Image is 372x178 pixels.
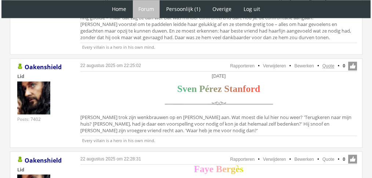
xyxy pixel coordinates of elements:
img: scheidingslijn.png [162,96,276,112]
span: e [209,163,214,174]
div: [DATE] [80,73,357,79]
span: P [199,84,205,94]
span: z [218,84,222,94]
span: S [177,84,182,94]
span: è [236,163,240,174]
span: n [237,84,242,94]
a: Quote [322,63,335,68]
span: o [246,84,251,94]
a: 22 augustus 2025 om 22:25:02 [80,63,141,68]
p: Every villain is a hero in his own mind. [80,42,357,50]
a: Bewerken [294,63,314,68]
span: s [240,163,243,174]
span: y [204,163,209,174]
span: d [255,84,260,94]
span: r [209,84,213,94]
a: Rapporteren [230,156,255,162]
span: r [226,163,231,174]
img: Gebruiker is online [17,156,23,162]
span: t [229,84,233,94]
div: [PERSON_NAME] trok zijn wenkbrauwen op en [PERSON_NAME] aan. Wat moest die lul hier nou weer? 'Te... [80,73,357,136]
span: v [182,84,187,94]
a: 22 augustus 2025 om 22:28:31 [80,156,141,161]
span: f [243,84,246,94]
span: 0 [343,156,345,162]
span: 0 [343,63,345,69]
a: Bewerken [294,156,314,162]
span: g [231,163,236,174]
span: S [224,84,229,94]
a: Rapporteren [230,63,255,68]
a: Verwijderen [263,156,286,162]
span: F [194,163,200,174]
span: r [251,84,255,94]
span: n [192,84,197,94]
p: Every villain is a hero in his own mind. [80,136,357,143]
div: Posts: 7402 [17,116,41,122]
span: e [213,84,218,94]
a: Oakenshield [25,156,62,164]
a: Quote [322,156,335,162]
a: Verwijderen [263,63,286,68]
span: e [187,84,192,94]
span: a [233,84,237,94]
span: e [222,163,227,174]
img: Gebruiker is online [17,63,23,69]
div: Lid [17,166,69,173]
span: B [216,163,222,174]
span: a [200,163,204,174]
img: Oakenshield [17,81,50,114]
span: é [205,84,209,94]
a: Oakenshield [25,63,62,71]
div: Lid [17,73,69,79]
